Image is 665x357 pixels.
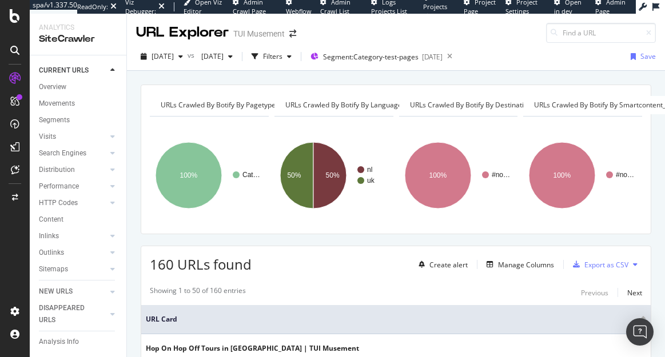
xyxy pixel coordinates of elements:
[367,177,375,184] text: uk
[498,260,554,270] div: Manage Columns
[39,131,107,143] a: Visits
[39,214,118,226] a: Content
[150,126,269,225] svg: A chart.
[39,247,107,259] a: Outlinks
[289,30,296,38] div: arrow-right-arrow-left
[39,197,107,209] a: HTTP Codes
[408,96,563,114] h4: URLs Crawled By Botify By destinationtype
[283,96,423,114] h4: URLs Crawled By Botify By languages
[39,302,97,326] div: DISAPPEARED URLS
[39,230,59,242] div: Inlinks
[188,50,197,60] span: vs
[233,28,285,39] div: TUI Musement
[39,98,75,110] div: Movements
[136,47,188,66] button: [DATE]
[39,180,79,192] div: Performance
[640,51,656,61] div: Save
[39,263,68,275] div: Sitemaps
[152,51,174,61] span: 2025 Sep. 29th
[306,47,443,66] button: Segment:Category-test-pages[DATE]
[136,23,229,42] div: URL Explorer
[581,288,608,298] div: Previous
[263,51,282,61] div: Filters
[39,147,86,159] div: Search Engines
[410,100,545,110] span: URLs Crawled By Botify By destinationtype
[39,33,117,46] div: SiteCrawler
[367,166,372,174] text: nl
[39,247,64,259] div: Outlinks
[39,98,118,110] a: Movements
[399,126,518,225] svg: A chart.
[414,255,468,274] button: Create alert
[39,302,107,326] a: DISAPPEARED URLS
[323,52,419,62] span: Segment: Category-test-pages
[626,318,654,346] div: Open Intercom Messenger
[39,114,70,126] div: Segments
[546,23,656,43] input: Find a URL
[274,126,393,225] svg: A chart.
[492,171,510,179] text: #no…
[39,286,107,298] a: NEW URLS
[197,47,237,66] button: [DATE]
[39,164,75,176] div: Distribution
[287,171,301,179] text: 50%
[325,171,339,179] text: 50%
[39,263,107,275] a: Sitemaps
[247,47,296,66] button: Filters
[180,171,198,179] text: 100%
[581,286,608,299] button: Previous
[39,65,89,77] div: CURRENT URLS
[39,147,107,159] a: Search Engines
[146,314,638,324] span: URL Card
[39,197,78,209] div: HTTP Codes
[422,52,443,62] div: [DATE]
[39,214,63,226] div: Content
[39,81,118,93] a: Overview
[627,286,642,299] button: Next
[146,343,359,354] div: Hop On Hop Off Tours in [GEOGRAPHIC_DATA] | TUI Musement
[553,171,571,179] text: 100%
[39,65,107,77] a: CURRENT URLS
[616,171,634,179] text: #no…
[150,255,252,274] span: 160 URLs found
[39,164,107,176] a: Distribution
[429,260,468,270] div: Create alert
[584,260,628,270] div: Export as CSV
[39,286,73,298] div: NEW URLS
[77,2,108,11] div: ReadOnly:
[39,180,107,192] a: Performance
[39,336,118,348] a: Analysis Info
[242,171,260,179] text: Cat…
[39,336,79,348] div: Analysis Info
[39,230,107,242] a: Inlinks
[161,100,276,110] span: URLs Crawled By Botify By pagetype
[523,126,642,225] svg: A chart.
[197,51,224,61] span: 2025 Sep. 7th
[39,23,117,33] div: Analytics
[482,258,554,271] button: Manage Columns
[626,47,656,66] button: Save
[39,81,66,93] div: Overview
[158,96,293,114] h4: URLs Crawled By Botify By pagetype
[429,171,447,179] text: 100%
[568,255,628,274] button: Export as CSV
[423,2,447,20] span: Projects List
[627,288,642,298] div: Next
[150,286,246,299] div: Showing 1 to 50 of 160 entries
[285,100,405,110] span: URLs Crawled By Botify By languages
[39,114,118,126] a: Segments
[39,131,56,143] div: Visits
[286,7,312,15] span: Webflow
